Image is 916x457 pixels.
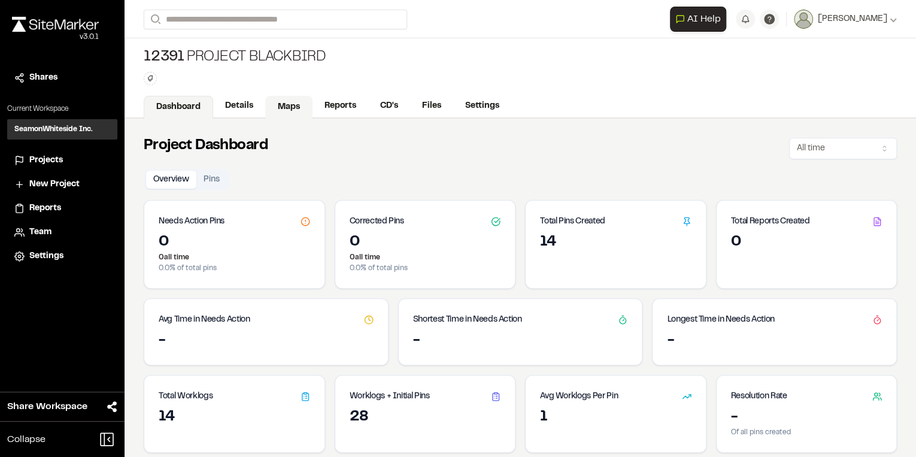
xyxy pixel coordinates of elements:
[818,13,887,26] span: [PERSON_NAME]
[350,263,501,274] p: 0.0 % of total pins
[731,215,810,228] h3: Total Reports Created
[670,7,726,32] button: Open AI Assistant
[540,233,691,252] div: 14
[29,226,51,239] span: Team
[14,226,110,239] a: Team
[196,171,227,189] button: Pins
[29,202,61,215] span: Reports
[7,432,46,447] span: Collapse
[159,252,310,263] p: 0 all time
[667,331,882,350] div: -
[14,154,110,167] a: Projects
[12,32,99,43] div: Oh geez...please don't...
[29,250,63,263] span: Settings
[159,408,310,427] div: 14
[14,178,110,191] a: New Project
[540,390,618,403] h3: Avg Worklogs Per Pin
[146,171,196,189] button: Overview
[14,124,93,135] h3: SeamonWhiteside Inc.
[144,48,326,67] div: Project Blackbird
[14,71,110,84] a: Shares
[794,10,897,29] button: [PERSON_NAME]
[7,400,87,414] span: Share Workspace
[144,96,213,119] a: Dashboard
[12,17,99,32] img: rebrand.png
[350,252,501,263] p: 0 all time
[159,215,225,228] h3: Needs Action Pins
[159,331,374,350] div: -
[144,137,268,156] h2: Project Dashboard
[413,331,628,350] div: -
[265,96,313,119] a: Maps
[453,95,511,117] a: Settings
[350,233,501,252] div: 0
[159,390,213,403] h3: Total Worklogs
[213,95,265,117] a: Details
[313,95,368,117] a: Reports
[731,427,882,438] p: Of all pins created
[144,72,157,85] button: Edit Tags
[731,233,882,252] div: 0
[410,95,453,117] a: Files
[794,10,813,29] img: User
[29,154,63,167] span: Projects
[667,313,774,326] h3: Longest Time in Needs Action
[159,263,310,274] p: 0.0 % of total pins
[14,250,110,263] a: Settings
[687,12,721,26] span: AI Help
[350,215,404,228] h3: Corrected Pins
[29,71,57,84] span: Shares
[14,202,110,215] a: Reports
[7,104,117,114] p: Current Workspace
[540,215,605,228] h3: Total Pins Created
[368,95,410,117] a: CD's
[144,48,184,67] span: 12391
[540,408,691,427] div: 1
[159,313,250,326] h3: Avg Time in Needs Action
[144,10,165,29] button: Search
[350,408,501,427] div: 28
[350,390,430,403] h3: Worklogs + Initial Pins
[159,233,310,252] div: 0
[731,408,882,427] div: -
[29,178,80,191] span: New Project
[670,7,731,32] div: Open AI Assistant
[731,390,787,403] h3: Resolution Rate
[413,313,522,326] h3: Shortest Time in Needs Action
